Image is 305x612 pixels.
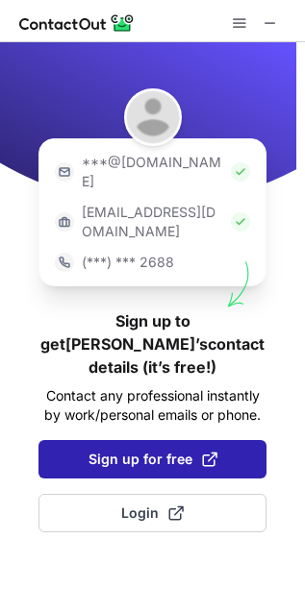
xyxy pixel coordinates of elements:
[121,503,184,523] span: Login
[38,386,267,425] p: Contact any professional instantly by work/personal emails or phone.
[82,203,223,241] p: [EMAIL_ADDRESS][DOMAIN_NAME]
[55,212,74,232] img: https://contactout.com/extension/app/static/media/login-work-icon.638a5007170bc45168077fde17b29a1...
[38,309,267,379] h1: Sign up to get [PERSON_NAME]’s contact details (it’s free!)
[231,212,250,232] img: Check Icon
[38,494,267,532] button: Login
[124,88,182,146] img: Jack Acland
[19,12,135,35] img: ContactOut v5.3.10
[89,450,217,469] span: Sign up for free
[38,440,267,478] button: Sign up for free
[55,253,74,272] img: https://contactout.com/extension/app/static/media/login-phone-icon.bacfcb865e29de816d437549d7f4cb...
[55,162,74,182] img: https://contactout.com/extension/app/static/media/login-email-icon.f64bce713bb5cd1896fef81aa7b14a...
[231,162,250,182] img: Check Icon
[82,153,223,191] p: ***@[DOMAIN_NAME]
